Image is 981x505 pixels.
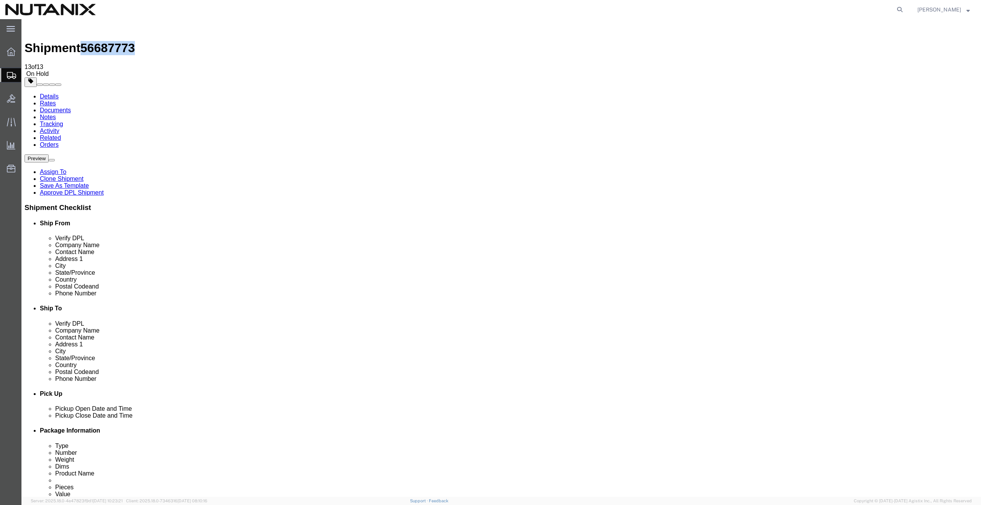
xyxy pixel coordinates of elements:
[21,19,981,497] iframe: FS Legacy Container
[854,498,972,504] span: Copyright © [DATE]-[DATE] Agistix Inc., All Rights Reserved
[126,498,207,503] span: Client: 2025.18.0-7346316
[429,498,448,503] a: Feedback
[917,5,961,14] span: Raeye Jordan
[410,498,429,503] a: Support
[917,5,970,14] button: [PERSON_NAME]
[5,4,96,15] img: logo
[177,498,207,503] span: [DATE] 08:10:16
[31,498,123,503] span: Server: 2025.18.0-4e47823f9d1
[93,498,123,503] span: [DATE] 10:23:21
